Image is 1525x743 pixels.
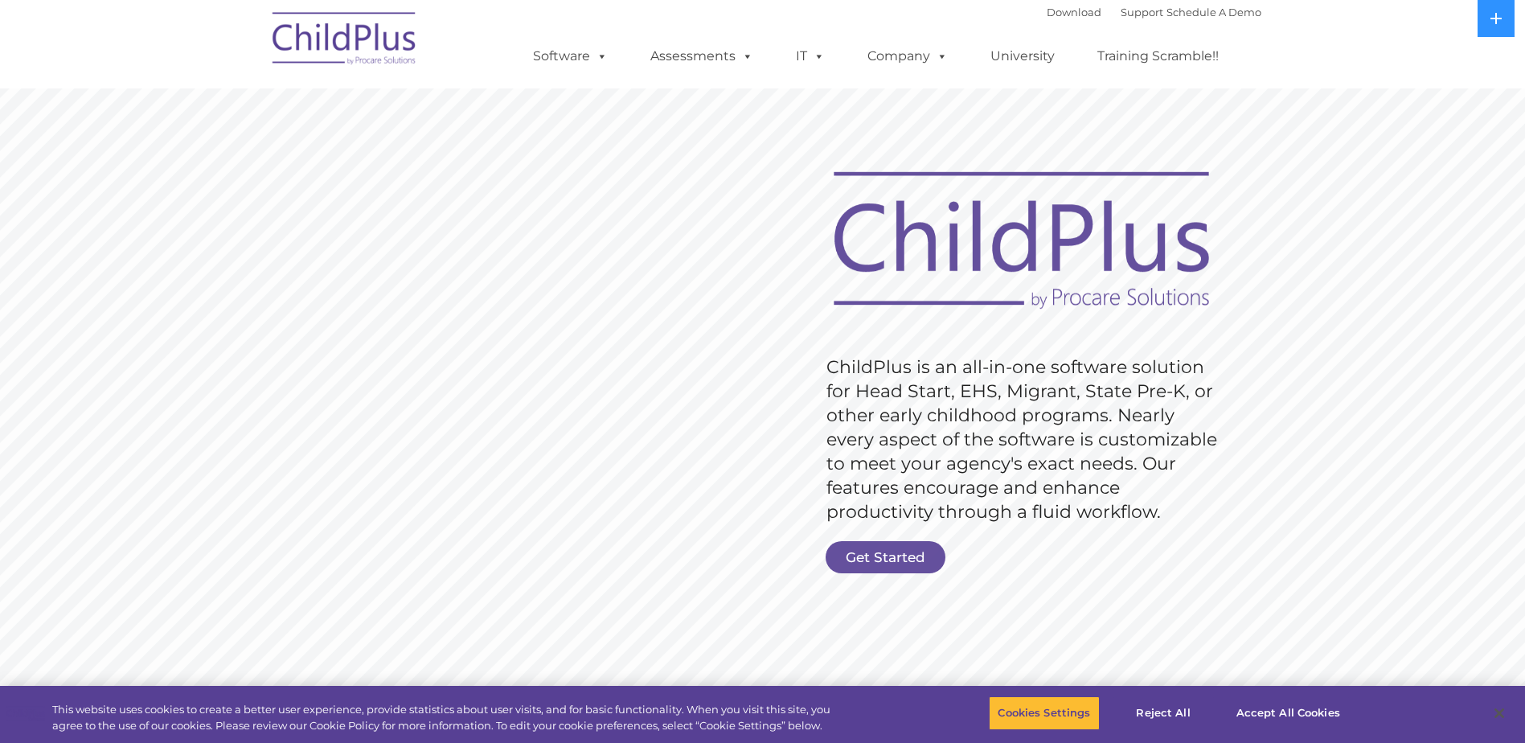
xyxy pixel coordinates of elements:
[1166,6,1261,18] a: Schedule A Demo
[826,541,945,573] a: Get Started
[1228,696,1349,730] button: Accept All Cookies
[989,696,1099,730] button: Cookies Settings
[974,40,1071,72] a: University
[1047,6,1261,18] font: |
[52,702,838,733] div: This website uses cookies to create a better user experience, provide statistics about user visit...
[517,40,624,72] a: Software
[1047,6,1101,18] a: Download
[1121,6,1163,18] a: Support
[851,40,964,72] a: Company
[1113,696,1214,730] button: Reject All
[264,1,425,81] img: ChildPlus by Procare Solutions
[1482,696,1517,731] button: Close
[826,355,1225,524] rs-layer: ChildPlus is an all-in-one software solution for Head Start, EHS, Migrant, State Pre-K, or other ...
[634,40,769,72] a: Assessments
[1081,40,1235,72] a: Training Scramble!!
[780,40,841,72] a: IT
